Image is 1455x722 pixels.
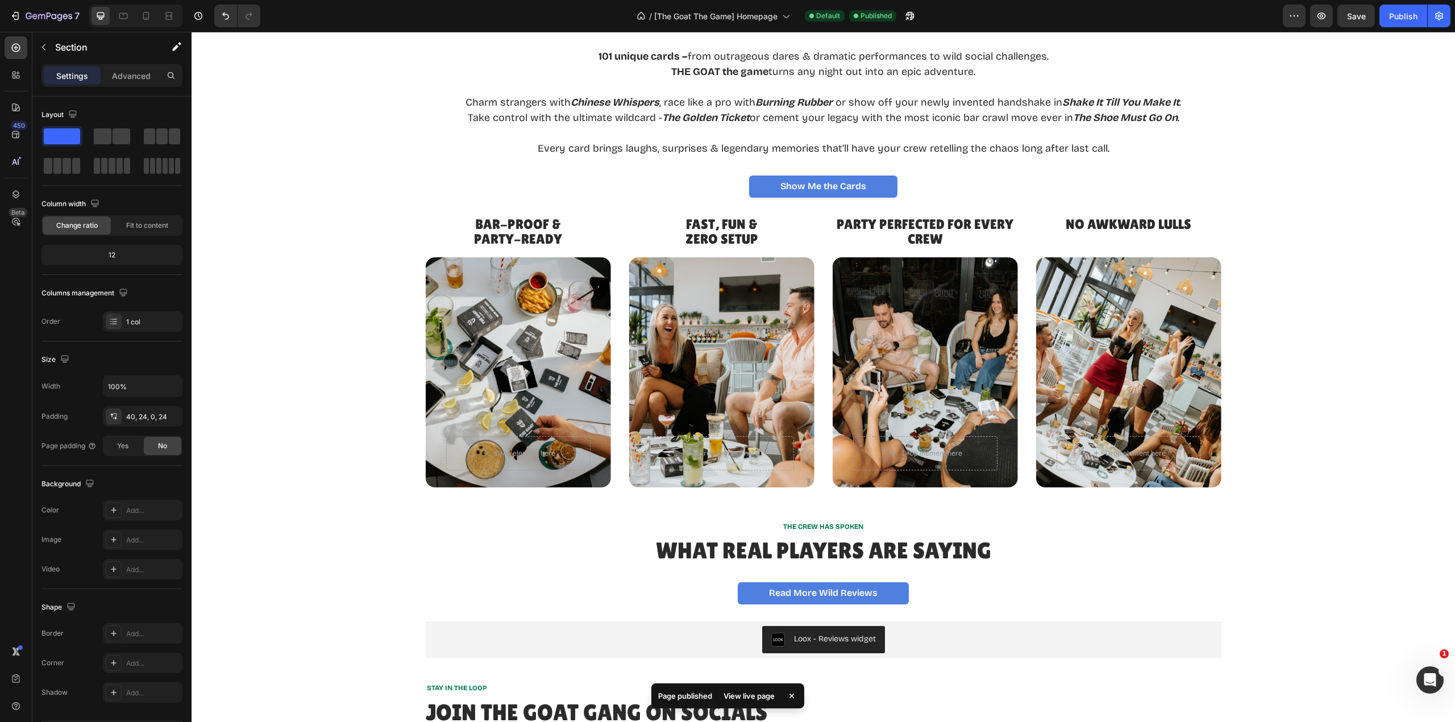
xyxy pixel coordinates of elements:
p: Show Me the Cards [589,149,675,160]
div: Background Image [845,226,1030,456]
div: Size [41,352,72,368]
span: 1 [1440,649,1449,658]
p: Settings [56,70,88,82]
span: Save [1347,11,1366,21]
div: Drop element here [710,417,771,426]
div: Loox - Reviews widget [602,601,684,613]
p: Every card brings laughs, surprises & legendary memories that’ll have your crew retelling the cha... [274,109,990,124]
img: loox.png [580,601,593,615]
div: Columns management [41,286,130,301]
strong: THE GOAT the game [480,34,577,46]
p: turns any night out into an epic adventure. [274,32,990,48]
p: Section [55,40,148,54]
div: Page padding [41,441,97,451]
span: Yes [117,441,128,451]
div: 450 [11,121,27,130]
span: Party-Ready [282,199,371,215]
h2: Join the GOAT Gang on Socials [234,667,630,694]
div: Shadow [41,687,68,698]
button: 7 [5,5,85,27]
div: Add... [126,506,180,516]
div: View live page [717,688,781,704]
div: Image [41,535,61,545]
strong: Chinese Whispers [379,64,468,77]
p: 7 [74,9,80,23]
span: Bar-Proof & [284,185,369,200]
a: Show Me the Cards [558,144,706,166]
div: Drop element here [914,417,974,426]
div: Border [41,628,64,638]
div: Background Image [438,226,623,456]
span: No [158,441,167,451]
iframe: Intercom live chat [1416,666,1444,694]
h3: No Awkward Lulls [845,184,1030,216]
div: Color [41,505,59,515]
strong: THE CREW HAS SPOKEN [592,491,672,499]
div: Shape [41,600,78,615]
div: Add... [126,658,180,669]
div: 1 col [126,317,180,327]
div: Drop element here [507,417,567,426]
strong: The Shoe Must Go On [882,80,986,92]
strong: The Golden Ticket [471,80,558,92]
button: Loox - Reviews widget [571,594,693,621]
div: Column width [41,197,102,212]
h2: What Real Players Are Saying [14,505,1250,532]
div: Add... [126,688,180,698]
h3: Party Perfected for Every Crew [641,184,826,216]
iframe: Design area [192,32,1455,722]
h3: Fast, Fun & Zero Setup [438,184,623,216]
div: Add... [126,629,180,639]
div: Background [41,477,97,492]
div: Order [41,316,60,327]
strong: Burning Rubber [564,64,641,77]
div: Corner [41,658,64,668]
div: Background Image [234,226,419,456]
p: Page published [658,690,712,702]
div: 12 [44,247,180,263]
div: Layout [41,107,80,123]
div: Add... [126,565,180,575]
div: Background Image [641,226,826,456]
span: Change ratio [56,220,98,231]
strong: STAY IN THE LOOP [235,652,296,660]
div: Padding [41,411,68,421]
span: [The Goat The Game] Homepage [654,10,778,22]
div: Add... [126,535,180,545]
div: Undo/Redo [214,5,260,27]
input: Auto [103,376,182,397]
div: 40, 24, 0, 24 [126,412,180,422]
div: Width [41,381,60,391]
span: / [649,10,652,22]
div: Video [41,564,60,574]
div: Publish [1389,10,1417,22]
p: Advanced [112,70,151,82]
div: Beta [9,208,27,217]
p: Take control with the ultimate wildcard - or cement your legacy with the most iconic bar crawl mo... [274,78,990,94]
span: Fit to content [126,220,168,231]
p: Charm strangers with , race like a pro with or show off your newly invented handshake in . [274,63,990,78]
span: Published [860,11,892,21]
button: <p>Read More Wild Reviews</p> [546,550,717,573]
p: Read More Wild Reviews [577,556,686,567]
strong: Shake It Till You Make It [871,64,988,77]
button: Publish [1379,5,1427,27]
span: Default [816,11,840,21]
div: Drop element here [304,417,364,426]
button: Save [1337,5,1375,27]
